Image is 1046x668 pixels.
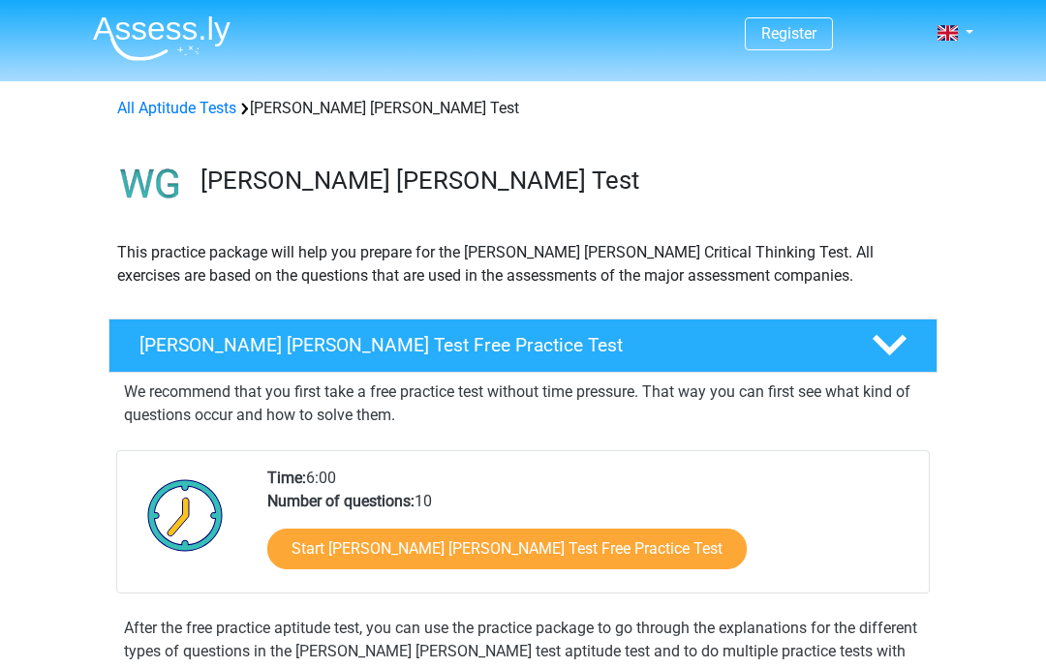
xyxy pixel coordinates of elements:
b: Time: [267,469,306,487]
p: This practice package will help you prepare for the [PERSON_NAME] [PERSON_NAME] Critical Thinking... [117,241,929,288]
a: All Aptitude Tests [117,99,236,117]
img: Clock [137,467,234,563]
img: Assessly [93,15,231,61]
h4: [PERSON_NAME] [PERSON_NAME] Test Free Practice Test [139,334,841,356]
div: [PERSON_NAME] [PERSON_NAME] Test [109,97,937,120]
b: Number of questions: [267,492,415,510]
a: Register [761,24,816,43]
img: watson glaser test [109,143,192,226]
div: 6:00 10 [253,467,928,592]
a: Start [PERSON_NAME] [PERSON_NAME] Test Free Practice Test [267,529,747,569]
p: We recommend that you first take a free practice test without time pressure. That way you can fir... [124,380,922,427]
h3: [PERSON_NAME] [PERSON_NAME] Test [200,166,922,196]
a: [PERSON_NAME] [PERSON_NAME] Test Free Practice Test [101,319,945,373]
